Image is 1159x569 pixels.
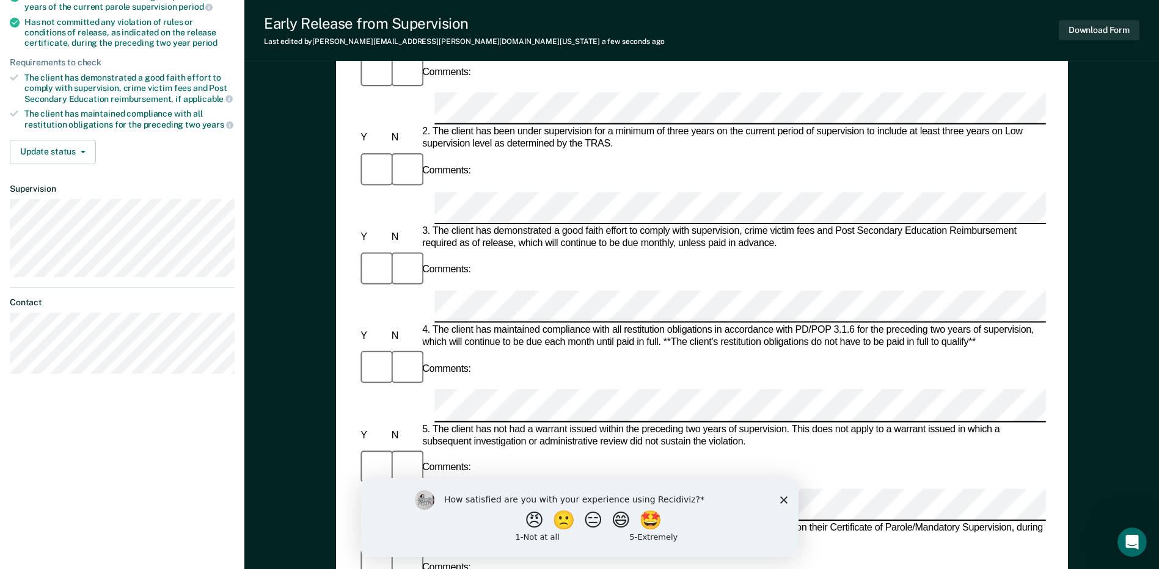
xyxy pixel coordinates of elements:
div: Comments: [420,363,473,375]
div: The client has maintained compliance with all restitution obligations for the preceding two [24,109,235,129]
div: Y [358,429,389,441]
div: 4. The client has maintained compliance with all restitution obligations in accordance with PD/PO... [420,324,1046,349]
div: Y [358,132,389,145]
div: The client has demonstrated a good faith effort to comply with supervision, crime victim fees and... [24,73,235,104]
span: years [202,120,233,129]
div: 2. The client has been under supervision for a minimum of three years on the current period of su... [420,126,1046,151]
div: Early Release from Supervision [264,15,665,32]
div: Y [358,231,389,244]
div: 6. The client has not committed any violation of rules or conditions of release as indicated on t... [420,522,1046,546]
div: N [389,429,419,441]
div: Last edited by [PERSON_NAME][EMAIL_ADDRESS][PERSON_NAME][DOMAIN_NAME][US_STATE] [264,37,665,46]
dt: Contact [10,297,235,308]
div: Y [358,330,389,342]
dt: Supervision [10,184,235,194]
div: N [389,231,419,244]
span: period [192,38,218,48]
iframe: Intercom live chat [1117,527,1147,557]
span: period [178,2,213,12]
span: a few seconds ago [602,37,665,46]
div: Y [358,528,389,540]
div: N [389,132,419,145]
iframe: Survey by Kim from Recidiviz [361,478,799,557]
div: 3. The client has demonstrated a good faith effort to comply with supervision, crime victim fees ... [420,225,1046,250]
div: 5. The client has not had a warrant issued within the preceding two years of supervision. This do... [420,423,1046,448]
div: Comments: [420,462,473,474]
div: N [389,330,419,342]
div: Comments: [420,165,473,177]
div: Comments: [420,66,473,78]
span: applicable [183,94,233,104]
button: Update status [10,140,96,164]
button: Download Form [1059,20,1139,40]
div: Has not committed any violation of rules or conditions of release, as indicated on the release ce... [24,17,235,48]
div: Requirements to check [10,57,235,68]
div: Comments: [420,264,473,277]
